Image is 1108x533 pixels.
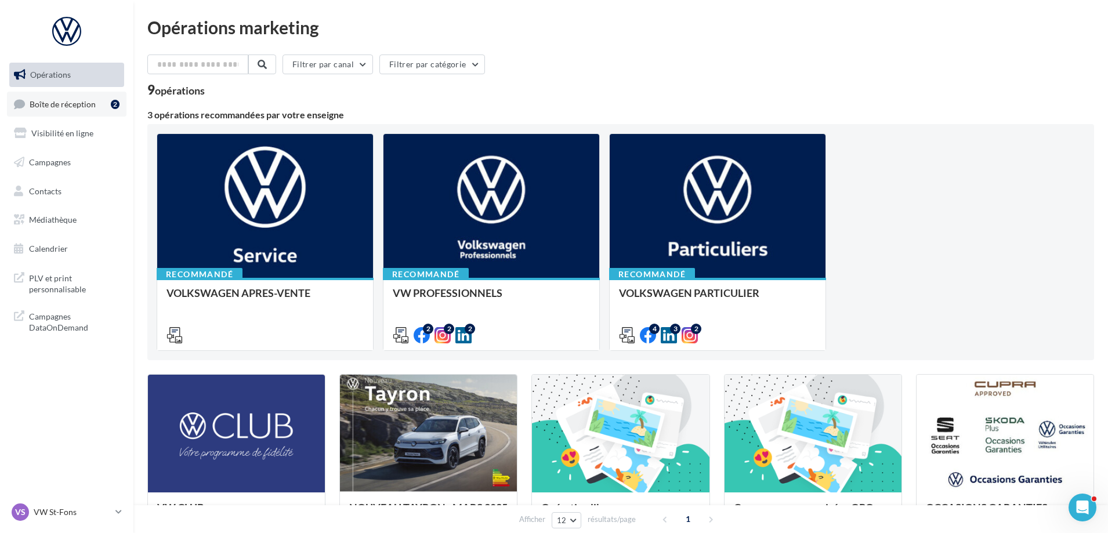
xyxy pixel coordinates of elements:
button: Filtrer par catégorie [379,55,485,74]
a: Calendrier [7,237,126,261]
div: 2 [423,324,433,334]
div: 2 [111,100,120,109]
p: VW St-Fons [34,506,111,518]
span: Opérations [30,70,71,79]
span: résultats/page [588,514,636,525]
span: OCCASIONS GARANTIES [926,501,1048,514]
a: PLV et print personnalisable [7,266,126,300]
div: 2 [465,324,475,334]
span: Calendrier [29,244,68,253]
span: Opération libre [541,501,612,514]
div: 3 opérations recommandées par votre enseigne [147,110,1094,119]
span: 1 [679,510,697,528]
span: VOLKSWAGEN PARTICULIER [619,287,759,299]
span: PLV et print personnalisable [29,270,120,295]
div: opérations [155,85,205,96]
a: Visibilité en ligne [7,121,126,146]
a: Boîte de réception2 [7,92,126,117]
span: 12 [557,516,567,525]
button: 12 [552,512,581,528]
span: Campagnes [29,157,71,167]
a: Contacts [7,179,126,204]
span: VOLKSWAGEN APRES-VENTE [166,287,310,299]
span: Contacts [29,186,61,195]
div: 2 [444,324,454,334]
span: Boîte de réception [30,99,96,108]
span: VW PROFESSIONNELS [393,287,502,299]
span: Afficher [519,514,545,525]
div: Recommandé [609,268,695,281]
div: 3 [670,324,680,334]
span: Campagnes DataOnDemand [29,309,120,333]
div: Opérations marketing [147,19,1094,36]
a: Médiathèque [7,208,126,232]
div: 2 [691,324,701,334]
a: VS VW St-Fons [9,501,124,523]
div: 9 [147,84,205,96]
span: VW CLUB [157,501,204,514]
span: Campagnes sponsorisées OPO [734,501,874,514]
div: Recommandé [157,268,242,281]
button: Filtrer par canal [283,55,373,74]
iframe: Intercom live chat [1069,494,1096,521]
a: Campagnes DataOnDemand [7,304,126,338]
span: VS [15,506,26,518]
a: Campagnes [7,150,126,175]
span: Médiathèque [29,215,77,224]
div: Recommandé [383,268,469,281]
span: Visibilité en ligne [31,128,93,138]
div: 4 [649,324,660,334]
a: Opérations [7,63,126,87]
